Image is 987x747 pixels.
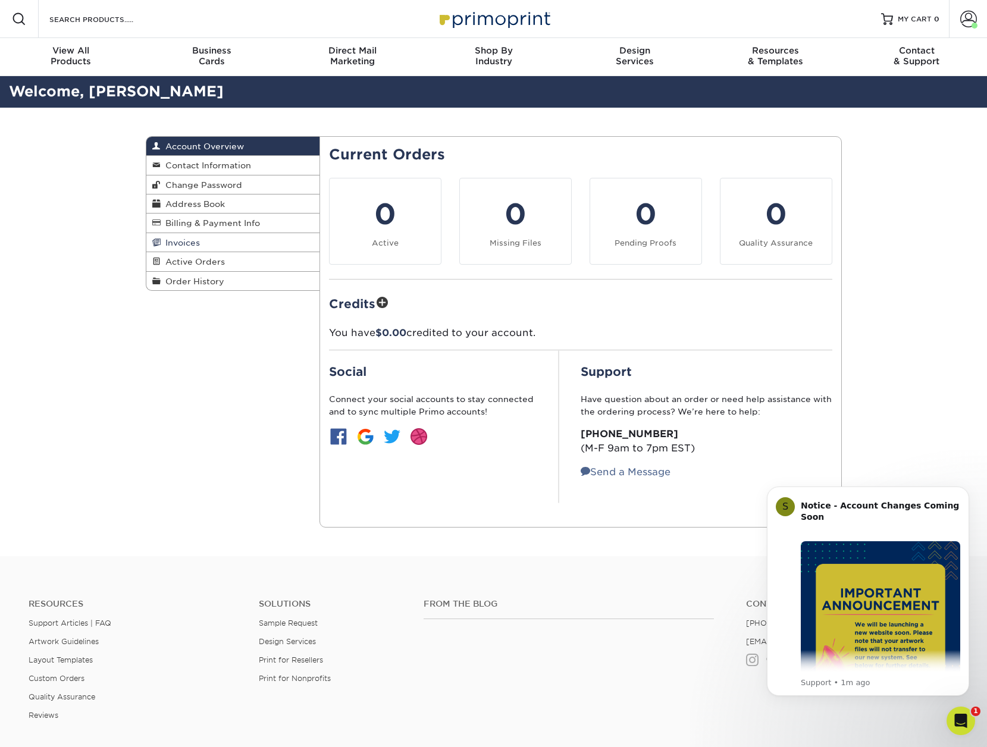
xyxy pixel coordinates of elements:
a: Quality Assurance [29,692,95,701]
span: Business [141,45,282,56]
h2: Social [329,365,537,379]
a: Print for Nonprofits [259,674,331,683]
a: Address Book [146,194,320,214]
a: 0 Missing Files [459,178,572,265]
a: Change Password [146,175,320,194]
a: Print for Resellers [259,655,323,664]
a: Order History [146,272,320,290]
a: Account Overview [146,137,320,156]
iframe: Intercom notifications message [749,472,987,741]
a: Sample Request [259,619,318,627]
small: Missing Files [490,238,541,247]
div: 0 [337,193,434,236]
a: Invoices [146,233,320,252]
a: Artwork Guidelines [29,637,99,646]
span: Shop By [423,45,564,56]
span: Active Orders [161,257,225,266]
img: Primoprint [434,6,553,32]
span: Order History [161,277,224,286]
p: (M-F 9am to 7pm EST) [581,427,832,456]
strong: [PHONE_NUMBER] [581,428,678,440]
a: [PHONE_NUMBER] [746,619,820,627]
p: Connect your social accounts to stay connected and to sync multiple Primo accounts! [329,393,537,418]
h4: From the Blog [424,599,714,609]
a: 0 Active [329,178,441,265]
a: BusinessCards [141,38,282,76]
img: btn-google.jpg [356,427,375,446]
small: Pending Proofs [615,238,676,247]
a: Layout Templates [29,655,93,664]
span: Billing & Payment Info [161,218,260,228]
div: & Templates [705,45,846,67]
span: Address Book [161,199,225,209]
a: Active Orders [146,252,320,271]
small: Quality Assurance [739,238,813,247]
div: Marketing [282,45,423,67]
div: Cards [141,45,282,67]
a: Contact Information [146,156,320,175]
span: 1 [971,707,980,716]
h2: Support [581,365,832,379]
a: Billing & Payment Info [146,214,320,233]
a: Support Articles | FAQ [29,619,111,627]
small: Active [372,238,399,247]
span: Change Password [161,180,242,190]
a: Send a Message [581,466,670,478]
h4: Solutions [259,599,406,609]
a: Direct MailMarketing [282,38,423,76]
div: 0 [597,193,694,236]
div: Services [564,45,705,67]
a: Contact& Support [846,38,987,76]
span: $0.00 [375,327,406,338]
span: Design [564,45,705,56]
a: 0 Quality Assurance [720,178,832,265]
a: Design Services [259,637,316,646]
a: DesignServices [564,38,705,76]
h4: Resources [29,599,241,609]
img: btn-facebook.jpg [329,427,348,446]
span: Resources [705,45,846,56]
div: 0 [467,193,564,236]
div: & Support [846,45,987,67]
a: Contact [746,599,958,609]
a: Custom Orders [29,674,84,683]
span: Contact [846,45,987,56]
span: Direct Mail [282,45,423,56]
input: SEARCH PRODUCTS..... [48,12,164,26]
p: Have question about an order or need help assistance with the ordering process? We’re here to help: [581,393,832,418]
h2: Credits [329,294,832,312]
a: 0 Pending Proofs [590,178,702,265]
span: Contact Information [161,161,251,170]
a: Resources& Templates [705,38,846,76]
span: Account Overview [161,142,244,151]
a: Shop ByIndustry [423,38,564,76]
h2: Current Orders [329,146,832,164]
div: 0 [728,193,825,236]
span: MY CART [898,14,932,24]
img: btn-dribbble.jpg [409,427,428,446]
img: btn-twitter.jpg [383,427,402,446]
p: You have credited to your account. [329,326,832,340]
a: [EMAIL_ADDRESS][DOMAIN_NAME] [746,637,888,646]
iframe: Intercom live chat [947,707,975,735]
div: Industry [423,45,564,67]
span: Invoices [161,238,200,247]
span: 0 [934,15,939,23]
